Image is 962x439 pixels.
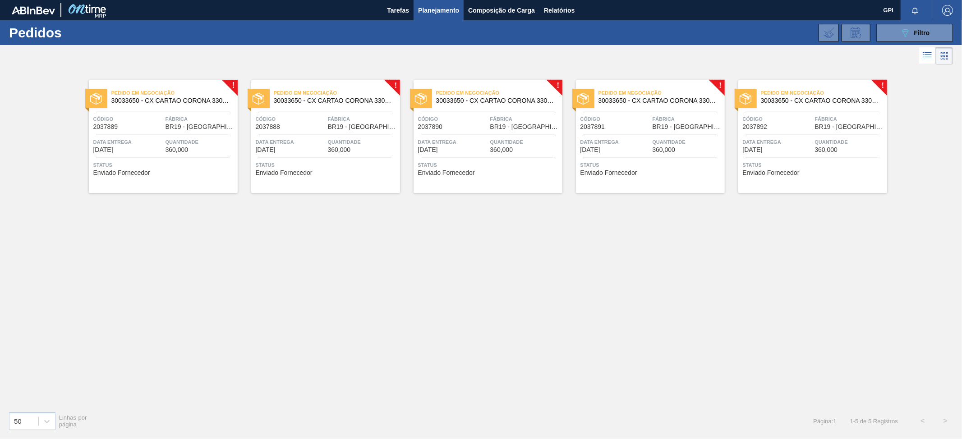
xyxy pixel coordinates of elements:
[418,169,475,176] span: Enviado Fornecedor
[761,88,887,97] span: Pedido em Negociação
[256,114,326,123] span: Código
[256,137,326,146] span: Data entrega
[75,80,238,193] a: !statusPedido em Negociação30033650 - CX CARTAO CORONA 330 C6 NIV24Código2037889FábricaBR19 - [GE...
[911,410,934,432] button: <
[842,24,870,42] div: Solicitação de Revisão de Pedidos
[274,97,393,104] span: 30033650 - CX CARTAO CORONA 330 C6 NIV24
[743,114,813,123] span: Código
[166,146,189,153] span: 360,000
[936,47,953,64] div: Visão em Cards
[418,160,560,169] span: Status
[580,160,723,169] span: Status
[580,169,637,176] span: Enviado Fornecedor
[490,114,560,123] span: Fábrica
[653,114,723,123] span: Fábrica
[387,5,409,16] span: Tarefas
[93,123,118,130] span: 2037889
[418,114,488,123] span: Código
[850,418,898,425] span: 1 - 5 de 5 Registros
[93,146,113,153] span: 03/10/2025
[90,93,102,105] img: status
[328,137,398,146] span: Quantidade
[544,5,575,16] span: Relatórios
[436,97,555,104] span: 30033650 - CX CARTAO CORONA 330 C6 NIV24
[418,146,438,153] span: 09/10/2025
[598,88,725,97] span: Pedido em Negociação
[166,137,235,146] span: Quantidade
[743,146,763,153] span: 15/10/2025
[562,80,725,193] a: !statusPedido em Negociação30033650 - CX CARTAO CORONA 330 C6 NIV24Código2037891FábricaBR19 - [GE...
[400,80,562,193] a: !statusPedido em Negociação30033650 - CX CARTAO CORONA 330 C6 NIV24Código2037890FábricaBR19 - [GE...
[725,80,887,193] a: !statusPedido em Negociação30033650 - CX CARTAO CORONA 330 C6 NIV24Código2037892FábricaBR19 - [GE...
[328,114,398,123] span: Fábrica
[490,123,560,130] span: BR19 - Nova Rio
[166,114,235,123] span: Fábrica
[813,418,836,425] span: Página : 1
[653,137,723,146] span: Quantidade
[577,93,589,105] img: status
[415,93,427,105] img: status
[59,414,87,428] span: Linhas por página
[256,160,398,169] span: Status
[490,137,560,146] span: Quantidade
[743,160,885,169] span: Status
[815,146,838,153] span: 360,000
[761,97,880,104] span: 30033650 - CX CARTAO CORONA 330 C6 NIV24
[815,114,885,123] span: Fábrica
[580,146,600,153] span: 13/10/2025
[934,410,957,432] button: >
[418,137,488,146] span: Data entrega
[490,146,513,153] span: 360,000
[14,417,22,425] div: 50
[819,24,839,42] div: Importar Negociações dos Pedidos
[93,169,150,176] span: Enviado Fornecedor
[12,6,55,14] img: TNhmsLtSVTkK8tSr43FrP2fwEKptu5GPRR3wAAAABJRU5ErkJggg==
[418,5,459,16] span: Planejamento
[256,169,313,176] span: Enviado Fornecedor
[901,4,930,17] button: Notificações
[238,80,400,193] a: !statusPedido em Negociação30033650 - CX CARTAO CORONA 330 C6 NIV24Código2037888FábricaBR19 - [GE...
[418,123,443,130] span: 2037890
[580,137,650,146] span: Data entrega
[256,123,281,130] span: 2037888
[93,160,235,169] span: Status
[274,88,400,97] span: Pedido em Negociação
[111,88,238,97] span: Pedido em Negociação
[815,123,885,130] span: BR19 - Nova Rio
[743,137,813,146] span: Data entrega
[580,123,605,130] span: 2037891
[815,137,885,146] span: Quantidade
[93,114,163,123] span: Código
[93,137,163,146] span: Data entrega
[942,5,953,16] img: Logout
[9,27,146,38] h1: Pedidos
[328,146,351,153] span: 360,000
[166,123,235,130] span: BR19 - Nova Rio
[743,169,800,176] span: Enviado Fornecedor
[111,97,230,104] span: 30033650 - CX CARTAO CORONA 330 C6 NIV24
[914,29,930,37] span: Filtro
[256,146,276,153] span: 08/10/2025
[919,47,936,64] div: Visão em Lista
[598,97,718,104] span: 30033650 - CX CARTAO CORONA 330 C6 NIV24
[580,114,650,123] span: Código
[328,123,398,130] span: BR19 - Nova Rio
[653,123,723,130] span: BR19 - Nova Rio
[740,93,751,105] img: status
[436,88,562,97] span: Pedido em Negociação
[876,24,953,42] button: Filtro
[253,93,264,105] img: status
[743,123,768,130] span: 2037892
[653,146,676,153] span: 360,000
[468,5,535,16] span: Composição de Carga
